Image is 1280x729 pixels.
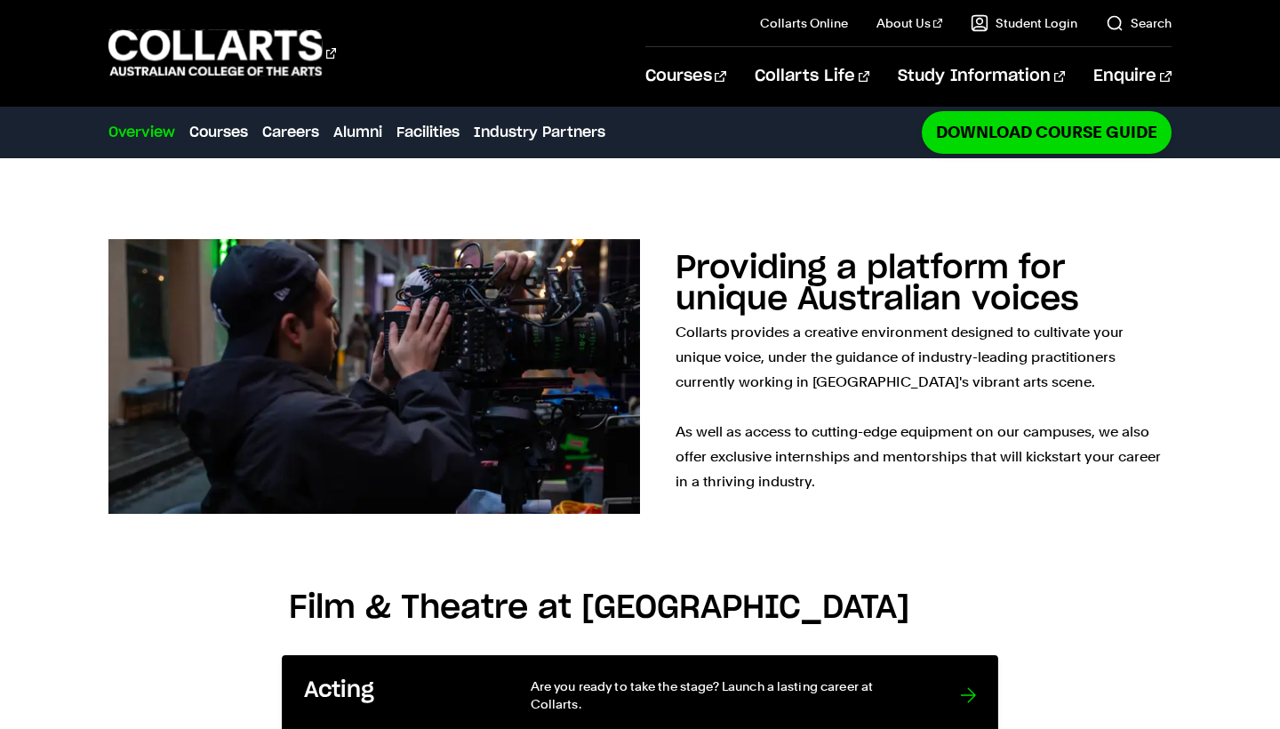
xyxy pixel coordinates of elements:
[531,677,924,714] p: Are you ready to take the stage? Launch a lasting career at Collarts.
[676,320,1172,494] p: Collarts provides a creative environment designed to cultivate your unique voice, under the guida...
[262,122,319,143] a: Careers
[333,122,382,143] a: Alumni
[876,14,942,32] a: About Us
[189,122,248,143] a: Courses
[396,122,460,143] a: Facilities
[645,47,726,106] a: Courses
[289,589,991,628] h2: Film & Theatre at [GEOGRAPHIC_DATA]
[304,677,494,705] h3: Acting
[676,252,1079,316] h2: Providing a platform for unique Australian voices
[108,122,175,143] a: Overview
[1093,47,1171,106] a: Enquire
[898,47,1065,106] a: Study Information
[922,111,1172,153] a: Download Course Guide
[760,14,848,32] a: Collarts Online
[1106,14,1172,32] a: Search
[108,28,336,78] div: Go to homepage
[971,14,1077,32] a: Student Login
[474,122,605,143] a: Industry Partners
[755,47,869,106] a: Collarts Life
